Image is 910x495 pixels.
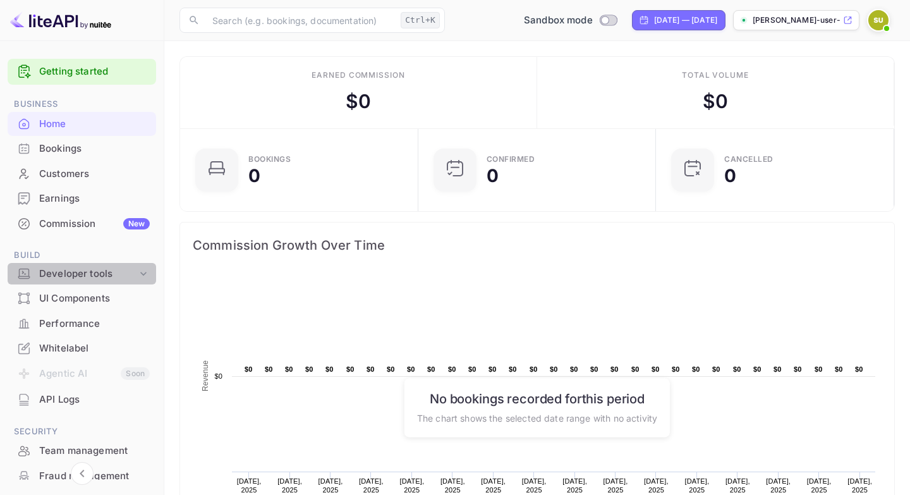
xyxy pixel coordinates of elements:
[312,70,405,81] div: Earned commission
[488,365,497,373] text: $0
[868,10,889,30] img: Sean User
[71,462,94,485] button: Collapse navigation
[245,365,253,373] text: $0
[570,365,578,373] text: $0
[39,444,150,458] div: Team management
[815,365,823,373] text: $0
[417,411,657,424] p: The chart shows the selected date range with no activity
[8,212,156,236] div: CommissionNew
[712,365,720,373] text: $0
[794,365,802,373] text: $0
[481,477,506,494] text: [DATE], 2025
[682,70,749,81] div: Total volume
[654,15,717,26] div: [DATE] — [DATE]
[522,477,547,494] text: [DATE], 2025
[407,365,415,373] text: $0
[8,248,156,262] span: Build
[8,162,156,185] a: Customers
[8,97,156,111] span: Business
[123,218,150,229] div: New
[835,365,843,373] text: $0
[672,365,680,373] text: $0
[8,186,156,211] div: Earnings
[8,388,156,411] a: API Logs
[684,477,709,494] text: [DATE], 2025
[401,12,440,28] div: Ctrl+K
[8,263,156,285] div: Developer tools
[440,477,465,494] text: [DATE], 2025
[753,15,840,26] p: [PERSON_NAME]-user-76d4v.nuitee...
[367,365,375,373] text: $0
[39,469,150,484] div: Fraud management
[753,365,761,373] text: $0
[277,477,302,494] text: [DATE], 2025
[39,64,150,79] a: Getting started
[265,365,273,373] text: $0
[8,286,156,311] div: UI Components
[399,477,424,494] text: [DATE], 2025
[610,365,619,373] text: $0
[524,13,593,28] span: Sandbox mode
[8,336,156,360] a: Whitelabel
[237,477,262,494] text: [DATE], 2025
[468,365,476,373] text: $0
[692,365,700,373] text: $0
[8,137,156,160] a: Bookings
[590,365,598,373] text: $0
[8,312,156,336] div: Performance
[346,365,355,373] text: $0
[8,312,156,335] a: Performance
[39,217,150,231] div: Commission
[652,365,660,373] text: $0
[39,341,150,356] div: Whitelabel
[201,360,210,391] text: Revenue
[193,235,882,255] span: Commission Growth Over Time
[387,365,395,373] text: $0
[562,477,587,494] text: [DATE], 2025
[39,192,150,206] div: Earnings
[604,477,628,494] text: [DATE], 2025
[8,388,156,412] div: API Logs
[724,156,773,163] div: CANCELLED
[8,464,156,489] div: Fraud management
[8,425,156,439] span: Security
[325,365,334,373] text: $0
[205,8,396,33] input: Search (e.g. bookings, documentation)
[766,477,791,494] text: [DATE], 2025
[248,167,260,185] div: 0
[631,365,640,373] text: $0
[10,10,111,30] img: LiteAPI logo
[39,267,137,281] div: Developer tools
[519,13,622,28] div: Switch to Production mode
[8,464,156,487] a: Fraud management
[8,112,156,137] div: Home
[8,336,156,361] div: Whitelabel
[8,162,156,186] div: Customers
[855,365,863,373] text: $0
[773,365,782,373] text: $0
[417,391,657,406] h6: No bookings recorded for this period
[725,477,750,494] text: [DATE], 2025
[8,286,156,310] a: UI Components
[318,477,343,494] text: [DATE], 2025
[733,365,741,373] text: $0
[8,212,156,235] a: CommissionNew
[8,439,156,463] div: Team management
[8,137,156,161] div: Bookings
[8,186,156,210] a: Earnings
[509,365,517,373] text: $0
[487,156,535,163] div: Confirmed
[39,167,150,181] div: Customers
[448,365,456,373] text: $0
[703,87,728,116] div: $ 0
[214,372,222,380] text: $0
[644,477,669,494] text: [DATE], 2025
[346,87,371,116] div: $ 0
[39,142,150,156] div: Bookings
[530,365,538,373] text: $0
[8,59,156,85] div: Getting started
[39,117,150,131] div: Home
[305,365,313,373] text: $0
[8,112,156,135] a: Home
[427,365,435,373] text: $0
